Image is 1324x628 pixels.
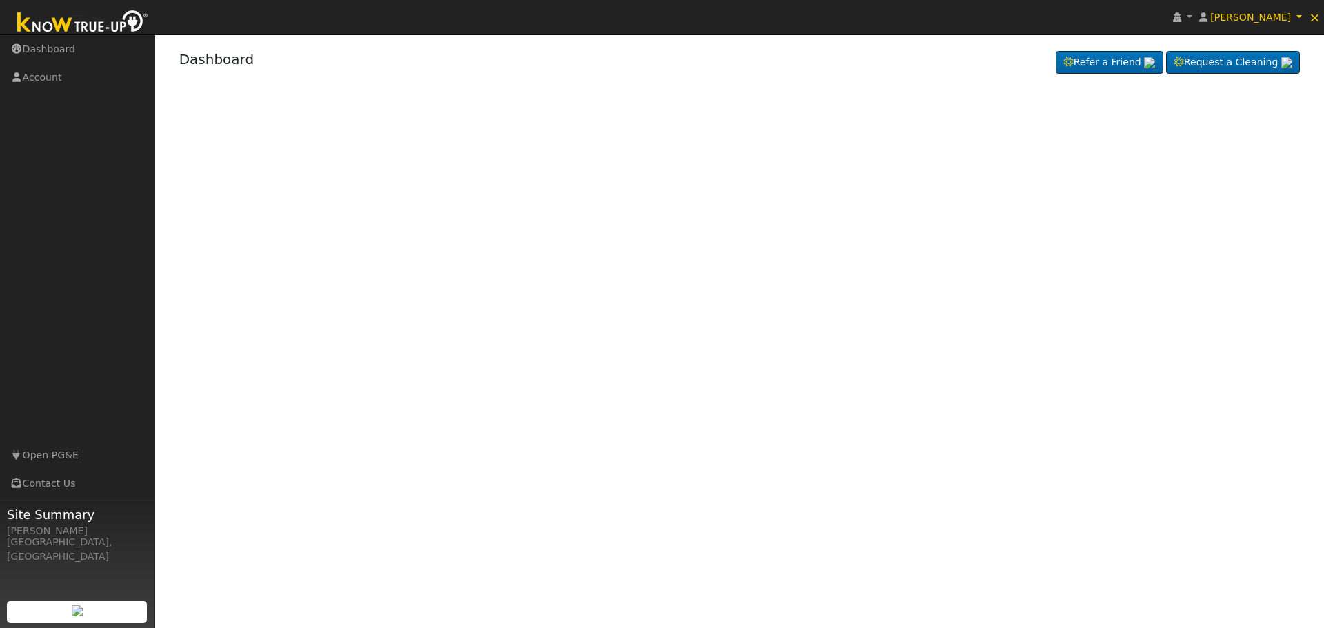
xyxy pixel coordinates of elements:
span: [PERSON_NAME] [1210,12,1291,23]
img: retrieve [1281,57,1292,68]
a: Refer a Friend [1056,51,1163,74]
img: retrieve [1144,57,1155,68]
span: Site Summary [7,505,148,524]
a: Dashboard [179,51,254,68]
img: Know True-Up [10,8,155,39]
div: [GEOGRAPHIC_DATA], [GEOGRAPHIC_DATA] [7,535,148,564]
img: retrieve [72,605,83,616]
a: Request a Cleaning [1166,51,1300,74]
span: × [1309,9,1321,26]
div: [PERSON_NAME] [7,524,148,538]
